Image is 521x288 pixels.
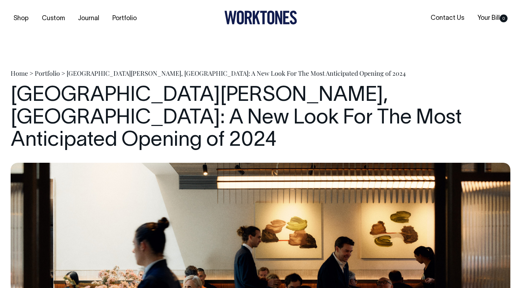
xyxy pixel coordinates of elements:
a: Home [11,69,28,77]
a: Shop [11,13,32,24]
span: > [61,69,65,77]
span: > [29,69,33,77]
a: Portfolio [110,13,140,24]
a: Your Bill0 [475,12,510,24]
a: Custom [39,13,68,24]
a: Portfolio [35,69,60,77]
span: [GEOGRAPHIC_DATA][PERSON_NAME], [GEOGRAPHIC_DATA]: A New Look For The Most Anticipated Opening of... [67,69,406,77]
a: Journal [75,13,102,24]
a: Contact Us [428,12,467,24]
span: 0 [500,15,508,22]
h1: [GEOGRAPHIC_DATA][PERSON_NAME], [GEOGRAPHIC_DATA]: A New Look For The Most Anticipated Opening of... [11,85,510,152]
